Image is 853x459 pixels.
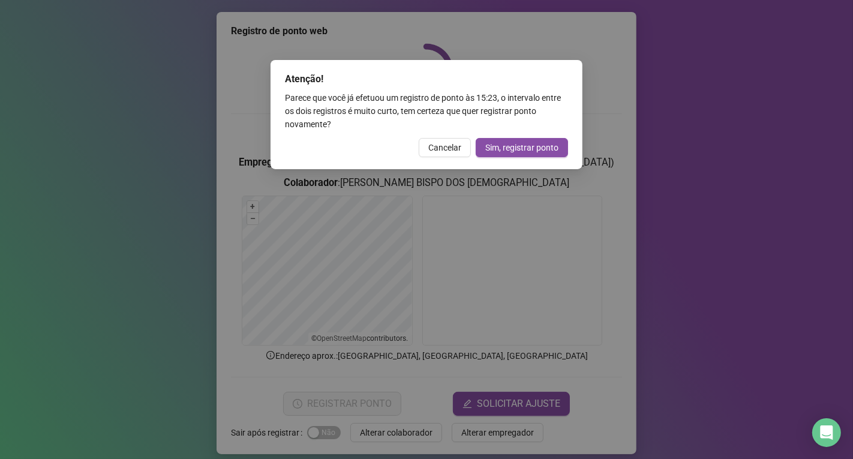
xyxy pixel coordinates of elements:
[419,138,471,157] button: Cancelar
[428,141,461,154] span: Cancelar
[285,72,568,86] div: Atenção!
[812,418,841,447] div: Open Intercom Messenger
[476,138,568,157] button: Sim, registrar ponto
[485,141,558,154] span: Sim, registrar ponto
[285,91,568,131] div: Parece que você já efetuou um registro de ponto às 15:23 , o intervalo entre os dois registros é ...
